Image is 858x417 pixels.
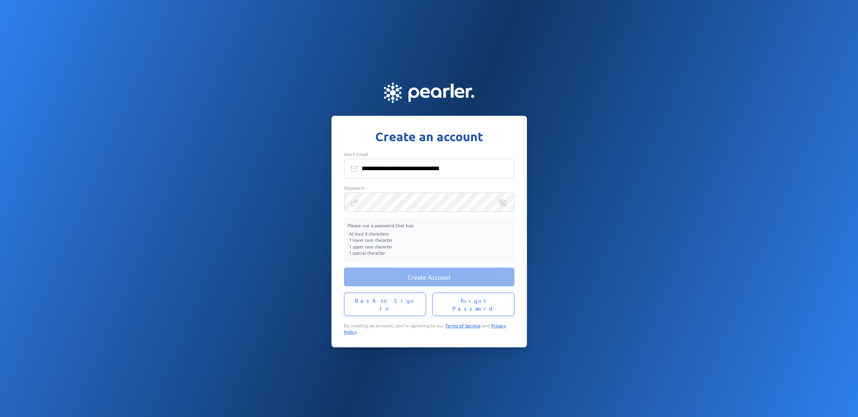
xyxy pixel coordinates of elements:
button: Create Account [344,268,514,286]
li: At least 8 characters [349,230,509,237]
p: By creating an account, you're agreeing to our and . [344,322,514,335]
span: Please use a password that has: [347,222,414,228]
div: Reveal Password [499,199,507,207]
span: Create Account [408,273,451,281]
h1: Create an account [344,128,514,145]
li: 1 special character [349,250,509,256]
span: Forgot Password [442,297,505,312]
a: Privacy Policy [344,322,506,335]
a: Terms of Service [445,322,481,329]
span: Back to Sign In [353,297,417,312]
span: Work Email [344,151,368,157]
button: Back to Sign In [344,293,426,316]
li: 1 lower case character [349,237,509,243]
button: Forgot Password [432,293,514,316]
li: 1 upper case character [349,243,509,250]
span: Password [344,185,364,191]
